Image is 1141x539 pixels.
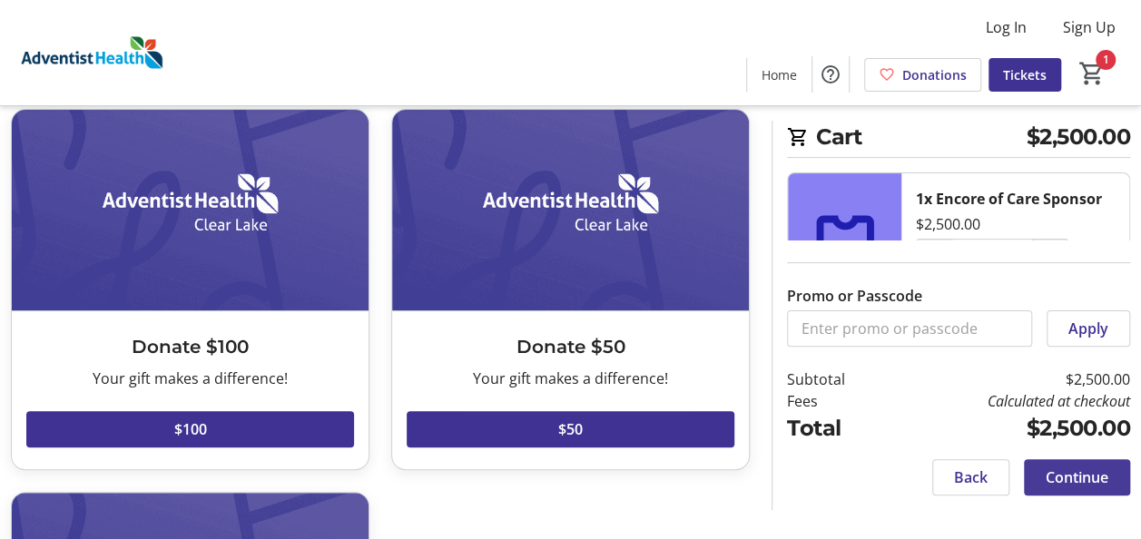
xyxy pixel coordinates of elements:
[407,367,734,389] div: Your gift makes a difference!
[1033,240,1067,274] button: Increment by one
[886,412,1130,445] td: $2,500.00
[902,65,967,84] span: Donations
[917,240,951,274] button: Decrement by one
[747,58,811,92] a: Home
[1048,13,1130,42] button: Sign Up
[12,110,369,310] img: Donate $100
[1047,310,1130,347] button: Apply
[886,368,1130,390] td: $2,500.00
[1063,16,1116,38] span: Sign Up
[916,188,1102,210] div: 1x Encore of Care Sponsor
[971,13,1041,42] button: Log In
[1068,318,1108,339] span: Apply
[787,390,886,412] td: Fees
[864,58,981,92] a: Donations
[932,459,1009,495] button: Back
[951,239,1033,275] input: Encore of Care Sponsor Quantity
[916,213,980,235] div: $2,500.00
[558,418,583,440] span: $50
[26,411,354,447] button: $100
[787,412,886,445] td: Total
[762,65,797,84] span: Home
[989,58,1061,92] a: Tickets
[407,333,734,360] h3: Donate $50
[986,16,1027,38] span: Log In
[174,418,207,440] span: $100
[1046,466,1108,488] span: Continue
[11,7,172,98] img: Adventist Health's Logo
[407,411,734,447] button: $50
[787,121,1130,158] h2: Cart
[954,466,988,488] span: Back
[26,333,354,360] h3: Donate $100
[26,367,354,389] div: Your gift makes a difference!
[787,285,922,307] label: Promo or Passcode
[787,368,886,390] td: Subtotal
[1027,121,1131,153] span: $2,500.00
[1003,65,1047,84] span: Tickets
[392,110,749,310] img: Donate $50
[886,390,1130,412] td: Calculated at checkout
[1024,459,1130,495] button: Continue
[1076,57,1108,90] button: Cart
[812,56,849,93] button: Help
[787,310,1032,347] input: Enter promo or passcode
